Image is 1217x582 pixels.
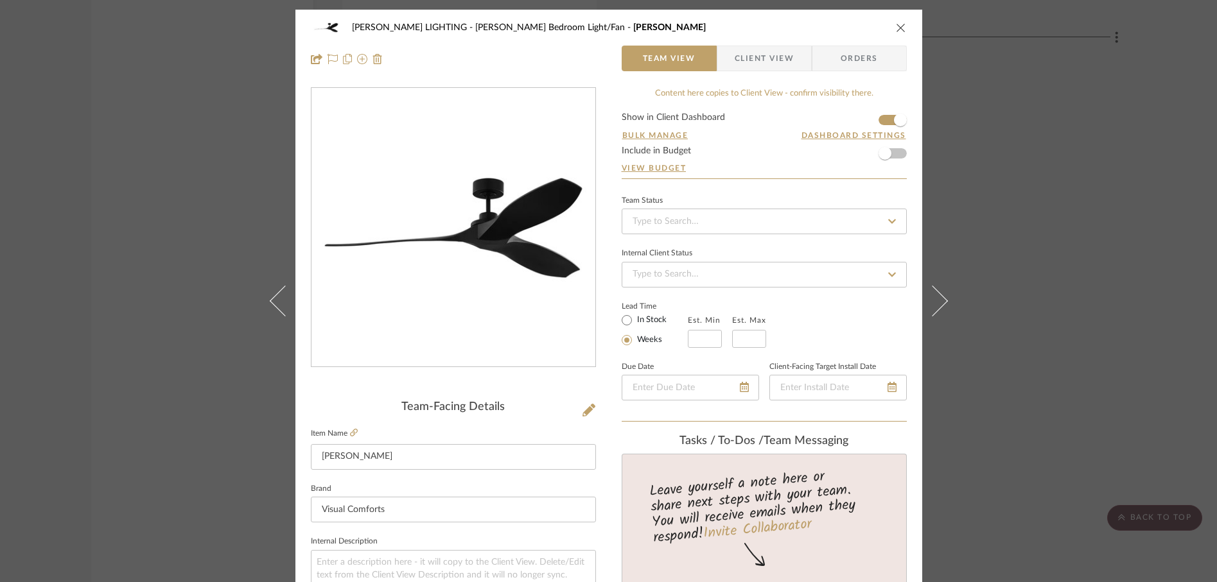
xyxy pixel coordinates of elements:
[622,209,907,234] input: Type to Search…
[635,334,662,346] label: Weeks
[620,463,908,549] div: Leave yourself a note here or share next steps with your team. You will receive emails when they ...
[311,486,331,492] label: Brand
[314,89,593,367] img: c2bc610e-c11c-405f-8086-0390b647d314_436x436.jpg
[311,400,596,415] div: Team-Facing Details
[801,130,907,141] button: Dashboard Settings
[311,89,595,367] div: 0
[475,23,633,32] span: [PERSON_NAME] Bedroom Light/Fan
[643,46,696,71] span: Team View
[622,163,907,173] a: View Budget
[622,198,663,204] div: Team Status
[311,444,596,470] input: Enter Item Name
[679,435,764,447] span: Tasks / To-Dos /
[622,130,689,141] button: Bulk Manage
[311,15,342,40] img: c2bc610e-c11c-405f-8086-0390b647d314_48x40.jpg
[622,312,688,348] mat-radio-group: Select item type
[622,434,907,449] div: team Messaging
[372,54,383,64] img: Remove from project
[311,497,596,522] input: Enter Brand
[622,87,907,100] div: Content here copies to Client View - confirm visibility there.
[702,513,812,545] a: Invite Collaborator
[769,364,876,370] label: Client-Facing Target Install Date
[622,375,759,400] input: Enter Due Date
[635,314,667,326] label: In Stock
[622,300,688,312] label: Lead Time
[311,428,358,439] label: Item Name
[352,23,475,32] span: [PERSON_NAME] LIGHTING
[895,22,907,33] button: close
[735,46,794,71] span: Client View
[688,316,721,325] label: Est. Min
[732,316,766,325] label: Est. Max
[769,375,907,400] input: Enter Install Date
[622,262,907,287] input: Type to Search…
[827,46,892,71] span: Orders
[622,250,692,257] div: Internal Client Status
[633,23,706,32] span: [PERSON_NAME]
[622,364,654,370] label: Due Date
[311,538,378,545] label: Internal Description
